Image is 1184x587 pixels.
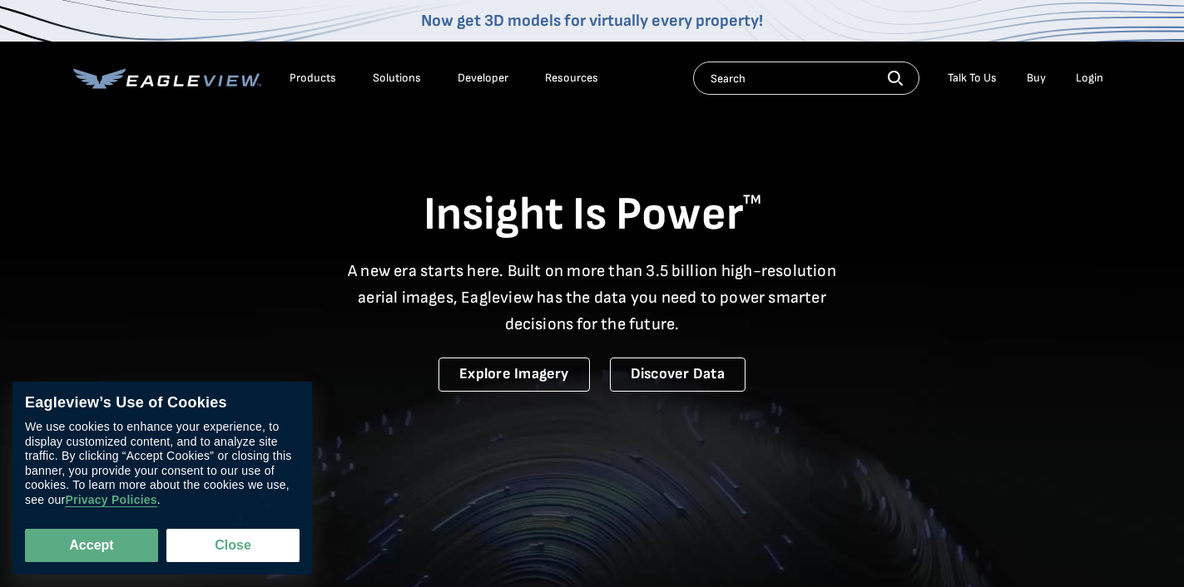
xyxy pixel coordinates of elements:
[373,71,421,86] div: Solutions
[338,258,847,338] p: A new era starts here. Built on more than 3.5 billion high-resolution aerial images, Eagleview ha...
[73,186,1112,244] h1: Insight Is Power
[1027,71,1046,86] a: Buy
[545,71,598,86] div: Resources
[25,421,300,508] div: We use cookies to enhance your experience, to display customized content, and to analyze site tra...
[1076,71,1103,86] div: Login
[166,529,300,562] button: Close
[610,358,746,392] a: Discover Data
[25,529,158,562] button: Accept
[743,192,761,208] sup: TM
[458,71,508,86] a: Developer
[948,71,997,86] div: Talk To Us
[65,494,156,508] a: Privacy Policies
[421,11,763,31] a: Now get 3D models for virtually every property!
[25,394,300,412] div: Eagleview’s Use of Cookies
[290,71,336,86] div: Products
[438,358,590,392] a: Explore Imagery
[693,62,919,95] input: Search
